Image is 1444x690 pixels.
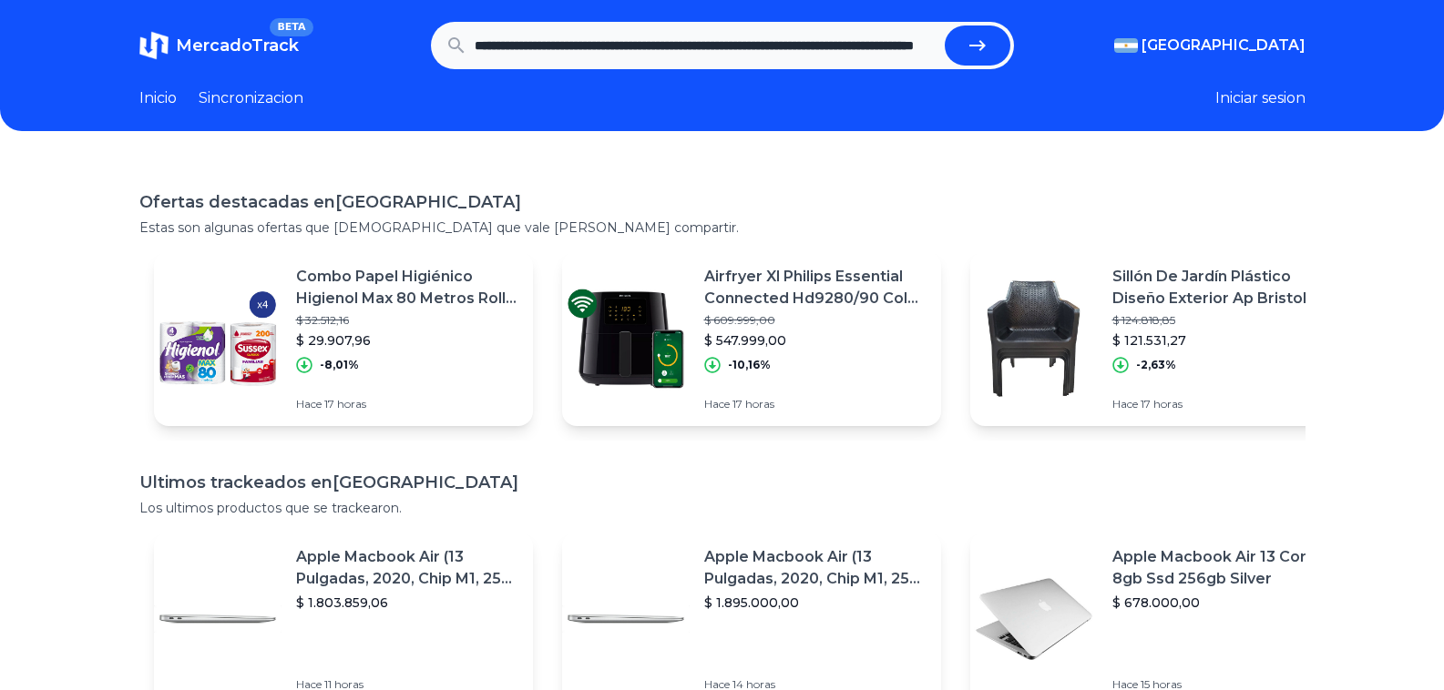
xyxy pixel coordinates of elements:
[562,251,941,426] a: Featured imageAirfryer Xl Philips Essential Connected Hd9280/90 Color Negro Y Plateado Oscuro$ 60...
[296,397,518,411] p: Hace 17 horas
[704,266,927,309] p: Airfryer Xl Philips Essential Connected Hd9280/90 Color Negro Y Plateado Oscuro
[1142,35,1306,56] span: [GEOGRAPHIC_DATA]
[970,555,1098,683] img: Featured image
[704,546,927,590] p: Apple Macbook Air (13 Pulgadas, 2020, Chip M1, 256 Gb De Ssd, 8 Gb De Ram) - Plata
[139,31,299,60] a: MercadoTrackBETA
[1112,266,1335,309] p: Sillón De Jardín Plástico Diseño Exterior Ap Bristol X 2 U.
[296,266,518,309] p: Combo Papel Higiénico Higienol Max 80 Metros Rollo Cocina Su
[1112,546,1335,590] p: Apple Macbook Air 13 Core I5 8gb Ssd 256gb Silver
[139,499,1306,517] p: Los ultimos productos que se trackearon.
[1112,331,1335,350] p: $ 121.531,27
[320,358,359,372] p: -8,01%
[154,275,282,402] img: Featured image
[704,331,927,350] p: $ 547.999,00
[296,313,518,328] p: $ 32.512,16
[199,87,303,109] a: Sincronizacion
[139,31,169,60] img: MercadoTrack
[1136,358,1176,372] p: -2,63%
[970,251,1349,426] a: Featured imageSillón De Jardín Plástico Diseño Exterior Ap Bristol X 2 U.$ 124.818,85$ 121.531,27...
[296,546,518,590] p: Apple Macbook Air (13 Pulgadas, 2020, Chip M1, 256 Gb De Ssd, 8 Gb De Ram) - Plata
[1112,397,1335,411] p: Hace 17 horas
[139,470,1306,495] h1: Ultimos trackeados en [GEOGRAPHIC_DATA]
[1114,38,1138,53] img: Argentina
[139,87,177,109] a: Inicio
[704,397,927,411] p: Hace 17 horas
[970,275,1098,402] img: Featured image
[1114,35,1306,56] button: [GEOGRAPHIC_DATA]
[1112,313,1335,328] p: $ 124.818,85
[704,594,927,612] p: $ 1.895.000,00
[139,218,1306,237] p: Estas son algunas ofertas que [DEMOGRAPHIC_DATA] que vale [PERSON_NAME] compartir.
[562,555,690,683] img: Featured image
[154,251,533,426] a: Featured imageCombo Papel Higiénico Higienol Max 80 Metros Rollo Cocina Su$ 32.512,16$ 29.907,96-...
[176,36,299,56] span: MercadoTrack
[562,275,690,402] img: Featured image
[296,331,518,350] p: $ 29.907,96
[296,594,518,612] p: $ 1.803.859,06
[154,555,282,683] img: Featured image
[270,18,312,36] span: BETA
[1112,594,1335,612] p: $ 678.000,00
[728,358,771,372] p: -10,16%
[139,189,1306,215] h1: Ofertas destacadas en [GEOGRAPHIC_DATA]
[704,313,927,328] p: $ 609.999,00
[1215,87,1306,109] button: Iniciar sesion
